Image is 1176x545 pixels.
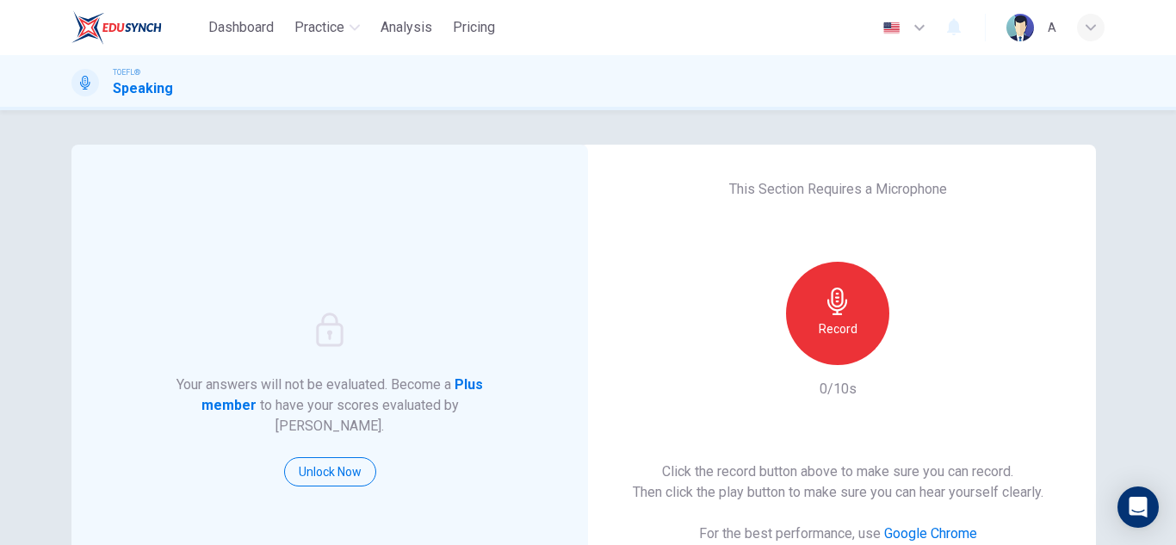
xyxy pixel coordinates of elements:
a: Google Chrome [884,525,977,542]
button: Unlock Now [284,457,376,486]
h6: Your answers will not be evaluated. Become a to have your scores evaluated by [PERSON_NAME]. [175,375,486,437]
button: Practice [288,12,367,43]
div: Open Intercom Messenger [1117,486,1159,528]
button: Pricing [446,12,502,43]
a: EduSynch logo [71,10,201,45]
img: en [881,22,902,34]
h6: Click the record button above to make sure you can record. Then click the play button to make sur... [633,461,1043,503]
img: EduSynch logo [71,10,162,45]
button: Record [786,262,889,365]
button: Analysis [374,12,439,43]
span: TOEFL® [113,66,140,78]
h6: 0/10s [820,379,857,399]
span: Analysis [381,17,432,38]
button: Dashboard [201,12,281,43]
h6: For the best performance, use [699,523,977,544]
span: Dashboard [208,17,274,38]
div: A [1048,17,1056,38]
span: Practice [294,17,344,38]
span: Pricing [453,17,495,38]
h6: This Section Requires a Microphone [729,179,947,200]
h1: Speaking [113,78,173,99]
img: Profile picture [1006,14,1034,41]
h6: Record [819,319,857,339]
